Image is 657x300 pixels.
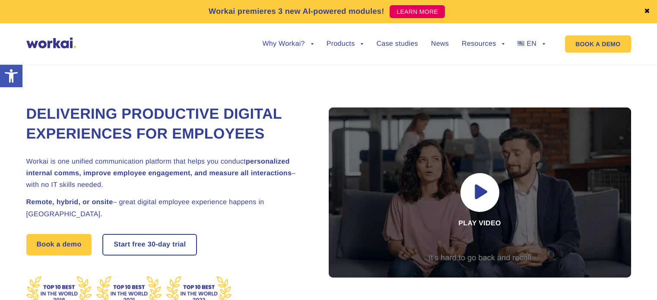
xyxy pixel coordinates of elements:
a: LEARN MORE [390,5,445,18]
a: Book a demo [26,234,92,256]
a: ✖ [644,8,650,15]
a: BOOK A DEMO [565,35,631,53]
a: News [431,41,449,47]
a: Case studies [376,41,418,47]
a: Products [327,41,364,47]
p: Workai premieres 3 new AI-powered modules! [209,6,384,17]
a: Start free30-daytrial [103,235,196,255]
a: Why Workai? [262,41,313,47]
h1: Delivering Productive Digital Experiences for Employees [26,104,307,144]
strong: Remote, hybrid, or onsite [26,199,113,206]
div: Play video [329,107,631,278]
i: 30-day [148,241,171,248]
h2: Workai is one unified communication platform that helps you conduct – with no IT skills needed. [26,156,307,191]
span: EN [527,40,536,47]
a: Resources [462,41,505,47]
h2: – great digital employee experience happens in [GEOGRAPHIC_DATA]. [26,196,307,220]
